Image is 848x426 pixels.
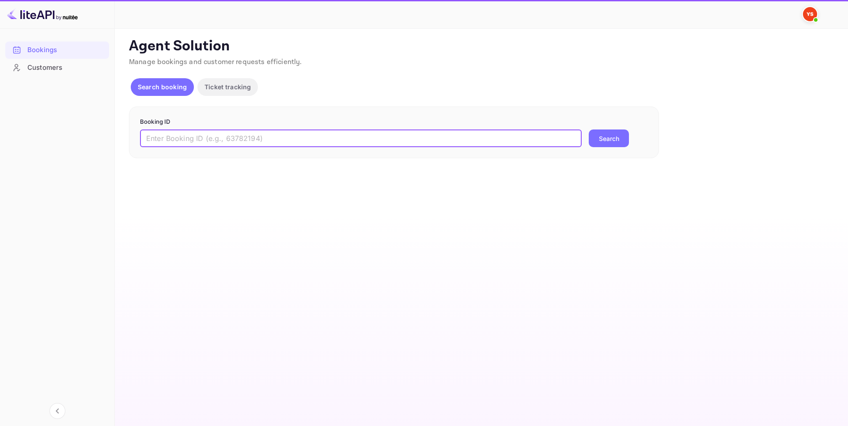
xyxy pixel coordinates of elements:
[140,118,648,126] p: Booking ID
[129,57,302,67] span: Manage bookings and customer requests efficiently.
[49,403,65,419] button: Collapse navigation
[5,59,109,76] a: Customers
[27,45,105,55] div: Bookings
[5,42,109,59] div: Bookings
[204,82,251,91] p: Ticket tracking
[129,38,832,55] p: Agent Solution
[27,63,105,73] div: Customers
[5,42,109,58] a: Bookings
[138,82,187,91] p: Search booking
[589,129,629,147] button: Search
[7,7,78,21] img: LiteAPI logo
[803,7,817,21] img: Yandex Support
[140,129,582,147] input: Enter Booking ID (e.g., 63782194)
